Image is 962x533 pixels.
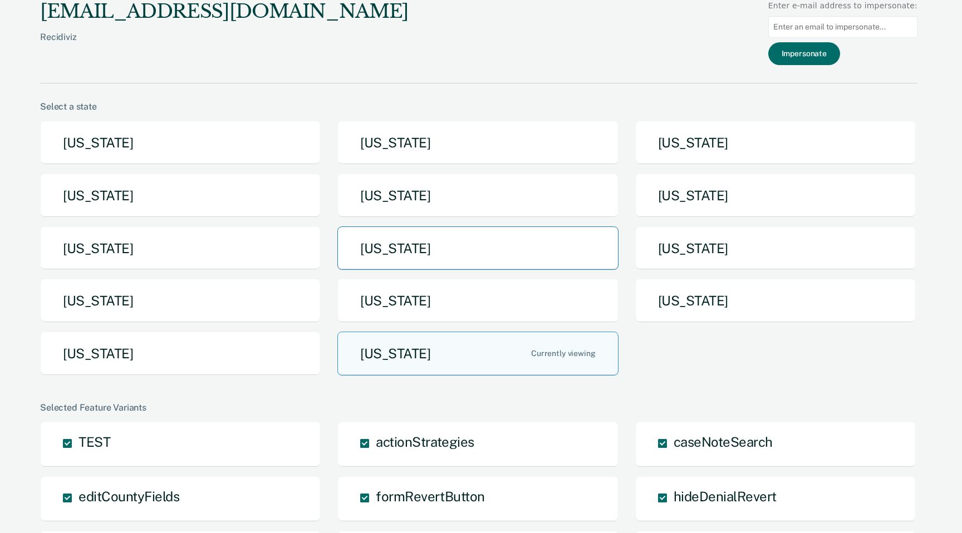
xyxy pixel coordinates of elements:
[40,279,321,323] button: [US_STATE]
[768,16,917,38] input: Enter an email to impersonate...
[337,332,618,376] button: [US_STATE]
[40,101,917,112] div: Select a state
[40,32,409,60] div: Recidiviz
[40,121,321,165] button: [US_STATE]
[635,174,916,218] button: [US_STATE]
[40,226,321,270] button: [US_STATE]
[635,121,916,165] button: [US_STATE]
[78,488,179,504] span: editCountyFields
[376,434,474,450] span: actionStrategies
[376,488,484,504] span: formRevertButton
[337,279,618,323] button: [US_STATE]
[337,226,618,270] button: [US_STATE]
[40,402,917,413] div: Selected Feature Variants
[635,226,916,270] button: [US_STATE]
[337,121,618,165] button: [US_STATE]
[337,174,618,218] button: [US_STATE]
[40,174,321,218] button: [US_STATE]
[768,42,840,65] button: Impersonate
[635,279,916,323] button: [US_STATE]
[40,332,321,376] button: [US_STATE]
[674,488,777,504] span: hideDenialRevert
[78,434,110,450] span: TEST
[674,434,773,450] span: caseNoteSearch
